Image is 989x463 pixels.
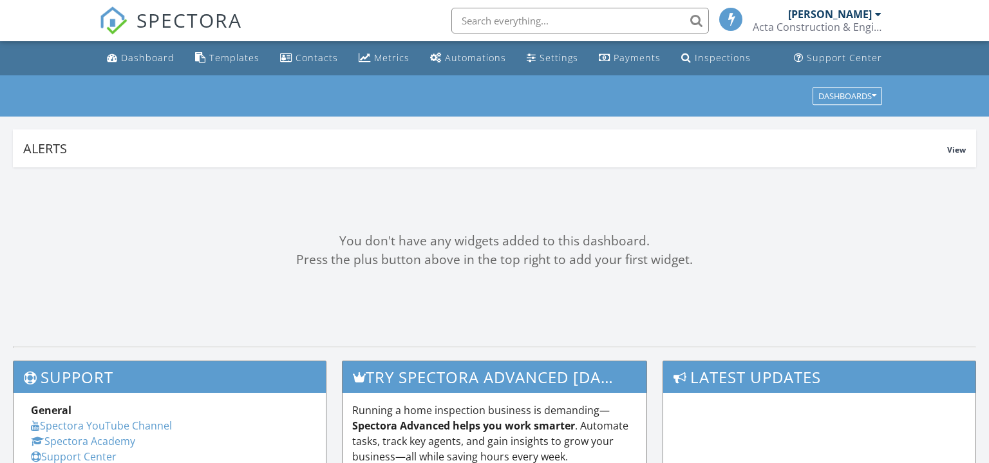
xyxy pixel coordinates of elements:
[540,52,578,64] div: Settings
[31,434,135,448] a: Spectora Academy
[13,232,976,250] div: You don't have any widgets added to this dashboard.
[813,87,882,105] button: Dashboards
[451,8,709,33] input: Search everything...
[209,52,259,64] div: Templates
[31,419,172,433] a: Spectora YouTube Channel
[374,52,410,64] div: Metrics
[13,250,976,269] div: Press the plus button above in the top right to add your first widget.
[352,419,575,433] strong: Spectora Advanced helps you work smarter
[296,52,338,64] div: Contacts
[522,46,583,70] a: Settings
[663,361,975,393] h3: Latest Updates
[190,46,265,70] a: Templates
[425,46,511,70] a: Automations (Basic)
[99,17,242,44] a: SPECTORA
[99,6,127,35] img: The Best Home Inspection Software - Spectora
[445,52,506,64] div: Automations
[614,52,661,64] div: Payments
[343,361,647,393] h3: Try spectora advanced [DATE]
[947,144,966,155] span: View
[23,140,947,157] div: Alerts
[789,46,887,70] a: Support Center
[275,46,343,70] a: Contacts
[102,46,180,70] a: Dashboard
[14,361,326,393] h3: Support
[818,91,876,100] div: Dashboards
[788,8,872,21] div: [PERSON_NAME]
[594,46,666,70] a: Payments
[137,6,242,33] span: SPECTORA
[676,46,756,70] a: Inspections
[753,21,881,33] div: Acta Construction & Engineering, LLC
[807,52,882,64] div: Support Center
[353,46,415,70] a: Metrics
[695,52,751,64] div: Inspections
[121,52,174,64] div: Dashboard
[31,403,71,417] strong: General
